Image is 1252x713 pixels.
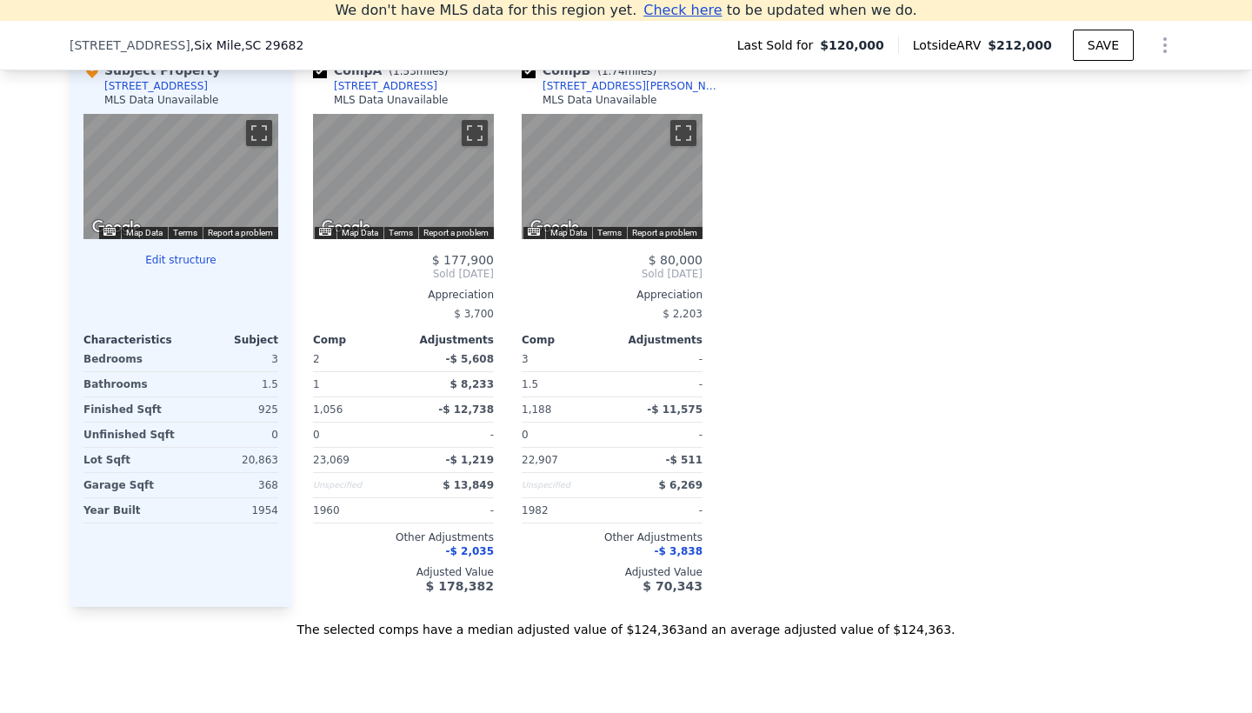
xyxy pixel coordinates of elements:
[382,65,455,77] span: ( miles)
[104,93,219,107] div: MLS Data Unavailable
[334,93,449,107] div: MLS Data Unavailable
[184,397,278,422] div: 925
[407,423,494,447] div: -
[522,267,703,281] span: Sold [DATE]
[313,372,400,396] div: 1
[820,37,884,54] span: $120,000
[1073,30,1134,61] button: SAVE
[407,498,494,523] div: -
[665,454,703,466] span: -$ 511
[643,579,703,593] span: $ 70,343
[438,403,494,416] span: -$ 12,738
[184,423,278,447] div: 0
[83,473,177,497] div: Garage Sqft
[83,114,278,239] div: Street View
[70,37,190,54] span: [STREET_ADDRESS]
[528,228,540,236] button: Keyboard shortcuts
[173,228,197,237] a: Terms (opens in new tab)
[389,228,413,237] a: Terms (opens in new tab)
[454,308,494,320] span: $ 3,700
[616,423,703,447] div: -
[670,120,696,146] button: Toggle fullscreen view
[181,333,278,347] div: Subject
[432,253,494,267] span: $ 177,900
[184,473,278,497] div: 368
[83,347,177,371] div: Bedrooms
[83,253,278,267] button: Edit structure
[522,473,609,497] div: Unspecified
[612,333,703,347] div: Adjustments
[70,607,1182,638] div: The selected comps have a median adjusted value of $124,363 and an average adjusted value of $124...
[632,228,697,237] a: Report a problem
[616,372,703,396] div: -
[522,454,558,466] span: 22,907
[83,372,177,396] div: Bathrooms
[334,79,437,93] div: [STREET_ADDRESS]
[446,545,494,557] span: -$ 2,035
[522,565,703,579] div: Adjusted Value
[616,347,703,371] div: -
[403,333,494,347] div: Adjustments
[313,429,320,441] span: 0
[313,79,437,93] a: [STREET_ADDRESS]
[313,454,350,466] span: 23,069
[184,448,278,472] div: 20,863
[313,498,400,523] div: 1960
[543,79,723,93] div: [STREET_ADDRESS][PERSON_NAME]
[663,308,703,320] span: $ 2,203
[317,217,375,239] img: Google
[462,120,488,146] button: Toggle fullscreen view
[522,114,703,239] div: Street View
[602,65,625,77] span: 1.74
[313,353,320,365] span: 2
[446,353,494,365] span: -$ 5,608
[88,217,145,239] img: Google
[443,479,494,491] span: $ 13,849
[83,448,177,472] div: Lot Sqft
[522,530,703,544] div: Other Adjustments
[313,565,494,579] div: Adjusted Value
[446,454,494,466] span: -$ 1,219
[522,288,703,302] div: Appreciation
[103,228,116,236] button: Keyboard shortcuts
[83,333,181,347] div: Characteristics
[313,530,494,544] div: Other Adjustments
[647,403,703,416] span: -$ 11,575
[104,79,208,93] div: [STREET_ADDRESS]
[590,65,663,77] span: ( miles)
[126,227,163,239] button: Map Data
[655,545,703,557] span: -$ 3,838
[184,498,278,523] div: 1954
[988,38,1052,52] span: $212,000
[319,228,331,236] button: Keyboard shortcuts
[522,403,551,416] span: 1,188
[313,267,494,281] span: Sold [DATE]
[522,353,529,365] span: 3
[1148,28,1182,63] button: Show Options
[526,217,583,239] a: Open this area in Google Maps (opens a new window)
[659,479,703,491] span: $ 6,269
[241,38,303,52] span: , SC 29682
[522,62,663,79] div: Comp B
[83,423,177,447] div: Unfinished Sqft
[426,579,494,593] span: $ 178,382
[83,397,177,422] div: Finished Sqft
[88,217,145,239] a: Open this area in Google Maps (opens a new window)
[913,37,988,54] span: Lotside ARV
[246,120,272,146] button: Toggle fullscreen view
[550,227,587,239] button: Map Data
[342,227,378,239] button: Map Data
[184,372,278,396] div: 1.5
[83,62,220,79] div: Subject Property
[522,333,612,347] div: Comp
[522,498,609,523] div: 1982
[616,498,703,523] div: -
[526,217,583,239] img: Google
[543,93,657,107] div: MLS Data Unavailable
[522,114,703,239] div: Map
[208,228,273,237] a: Report a problem
[313,288,494,302] div: Appreciation
[313,114,494,239] div: Street View
[313,403,343,416] span: 1,056
[522,79,723,93] a: [STREET_ADDRESS][PERSON_NAME]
